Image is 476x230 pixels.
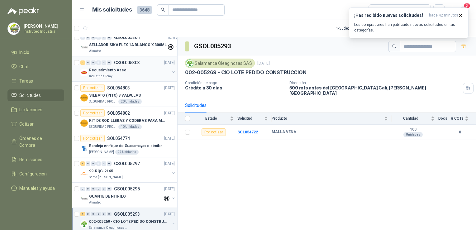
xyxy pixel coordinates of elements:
p: [DATE] [164,60,175,66]
div: 10 Unidades [118,124,142,129]
div: 0 [102,35,106,40]
span: Solicitudes [19,92,41,99]
div: Unidades [403,132,423,137]
a: Tareas [7,75,64,87]
div: 0 [91,187,96,191]
div: Solicitudes [185,102,207,109]
div: Por cotizar [80,109,105,117]
p: GSOL005304 [114,35,140,40]
div: 5 [80,60,85,65]
p: [DATE] [164,211,175,217]
div: 0 [102,212,106,216]
div: Por cotizar [80,84,105,92]
b: MALLA VENA [272,130,296,135]
span: Licitaciones [19,106,42,113]
p: [DATE] [257,60,270,66]
th: # COTs [451,113,476,125]
div: 0 [80,187,85,191]
div: 0 [107,212,112,216]
div: 0 [86,60,90,65]
div: Por cotizar [80,135,105,142]
div: 27 Unidades [115,150,139,155]
div: 0 [91,60,96,65]
div: 0 [86,161,90,166]
a: Solicitudes [7,89,64,101]
img: Company Logo [80,145,88,152]
p: [DATE] [164,85,175,91]
p: [DATE] [164,161,175,167]
h1: Mis solicitudes [92,5,132,14]
span: Cantidad [392,116,430,121]
p: GSOL005295 [114,187,140,191]
p: [PERSON_NAME] [24,24,63,28]
a: Por cotizarSOL054774[DATE] Company LogoBandeja en fique de Guacamayas o similar[PERSON_NAME]27 Un... [72,132,177,157]
span: Estado [194,116,229,121]
div: 0 [96,35,101,40]
div: 0 [96,212,101,216]
p: Requerimiento Aseo [89,67,126,73]
div: 0 [102,187,106,191]
p: Crédito a 30 días [185,85,284,90]
a: Licitaciones [7,104,64,116]
p: Instrutec Industrial [24,30,63,33]
a: Manuales y ayuda [7,182,64,194]
a: Por cotizarSOL054802[DATE] Company LogoKIT DE RODILLERAS Y CODERAS PARA MOTORIZADOSEGURIDAD PROVI... [72,107,177,132]
p: Los compradores han publicado nuevas solicitudes en tus categorías. [354,22,463,33]
a: SOL054722 [237,130,258,134]
div: 0 [102,161,106,166]
img: Company Logo [80,69,88,76]
div: 1 [80,212,85,216]
div: 0 [96,60,101,65]
img: Company Logo [80,170,88,177]
p: GSOL005293 [114,212,140,216]
p: KIT DE RODILLERAS Y CODERAS PARA MOTORIZADO [89,118,167,124]
p: 99-RQG-2165 [89,168,113,174]
p: Condición de pago [185,81,284,85]
img: Company Logo [8,23,20,35]
span: Inicio [19,49,29,56]
img: Company Logo [186,60,193,67]
div: Por cotizar [202,128,226,136]
a: 0 0 0 0 0 0 GSOL005295[DATE] Company LogoGUANTE DE NITRILOAlmatec [80,185,176,205]
b: 100 [392,127,435,132]
span: search [161,7,165,12]
span: Configuración [19,170,47,177]
span: Chat [19,63,29,70]
p: Almatec [89,200,101,205]
p: 002-005269 - CIO LOTE PEDIDO CONSTRUCCION [89,219,167,225]
p: GSOL005297 [114,161,140,166]
p: SOL054774 [107,136,130,141]
p: [DATE] [164,110,175,116]
div: 1 - 50 de 2186 [336,23,377,33]
span: hace 42 minutos [429,13,458,18]
h3: GSOL005293 [194,41,232,51]
div: Salamanca Oleaginosas SAS [185,59,255,68]
a: Órdenes de Compra [7,132,64,151]
div: 0 [96,187,101,191]
p: Bandeja en fique de Guacamayas o similar [89,143,162,149]
div: 0 [80,35,85,40]
span: Solicitud [237,116,263,121]
a: Inicio [7,46,64,58]
img: Company Logo [80,119,88,127]
span: Tareas [19,78,33,84]
p: SOL054803 [107,86,130,90]
p: [DATE] [164,186,175,192]
a: 4 0 0 0 0 0 GSOL005297[DATE] Company Logo99-RQG-2165Santa [PERSON_NAME] [80,160,176,180]
div: 0 [86,35,90,40]
div: Todas [373,7,386,13]
p: SEGURIDAD PROVISER LTDA [89,124,117,129]
button: ¡Has recibido nuevas solicitudes!hace 42 minutos Los compradores han publicado nuevas solicitudes... [349,7,469,38]
p: Dirección [289,81,461,85]
span: Manuales y ayuda [19,185,55,192]
button: 2 [457,4,469,16]
div: 4 [80,161,85,166]
p: [PERSON_NAME] [89,150,114,155]
div: 0 [107,60,112,65]
img: Logo peakr [7,7,39,15]
span: 2 [464,3,470,9]
p: GSOL005303 [114,60,140,65]
a: Cotizar [7,118,64,130]
div: 0 [102,60,106,65]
